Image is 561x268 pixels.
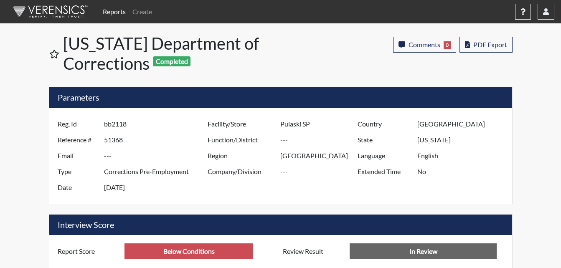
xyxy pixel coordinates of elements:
[201,132,281,148] label: Function/District
[351,132,417,148] label: State
[51,116,104,132] label: Reg. Id
[280,116,360,132] input: ---
[51,180,104,195] label: Date
[153,56,190,66] span: Completed
[351,148,417,164] label: Language
[104,132,210,148] input: ---
[49,87,512,108] h5: Parameters
[444,41,451,49] span: 0
[350,243,497,259] input: No Decision
[51,164,104,180] label: Type
[417,132,510,148] input: ---
[51,132,104,148] label: Reference #
[201,148,281,164] label: Region
[473,40,507,48] span: PDF Export
[51,243,125,259] label: Report Score
[201,164,281,180] label: Company/Division
[280,164,360,180] input: ---
[280,132,360,148] input: ---
[104,180,210,195] input: ---
[104,148,210,164] input: ---
[129,3,155,20] a: Create
[393,37,456,53] button: Comments0
[280,148,360,164] input: ---
[409,40,440,48] span: Comments
[124,243,253,259] input: ---
[63,33,282,73] h1: [US_STATE] Department of Corrections
[51,148,104,164] label: Email
[99,3,129,20] a: Reports
[49,215,512,235] h5: Interview Score
[201,116,281,132] label: Facility/Store
[351,164,417,180] label: Extended Time
[417,116,510,132] input: ---
[104,116,210,132] input: ---
[417,148,510,164] input: ---
[104,164,210,180] input: ---
[277,243,350,259] label: Review Result
[351,116,417,132] label: Country
[417,164,510,180] input: ---
[459,37,513,53] button: PDF Export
